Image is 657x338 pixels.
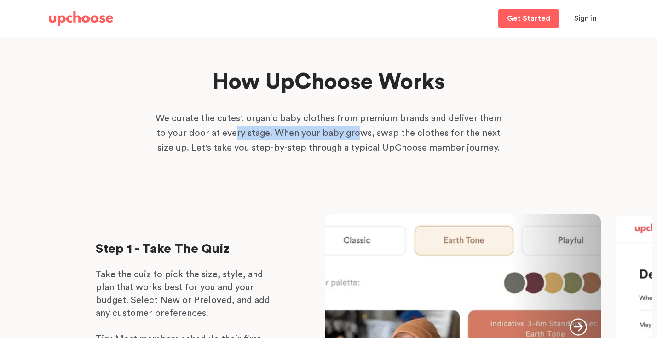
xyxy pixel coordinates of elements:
[507,15,550,22] p: Get Started
[49,11,113,26] img: UpChoose
[96,242,280,256] p: Step 1 - Take The Quiz
[498,9,559,28] a: Get Started
[49,9,113,28] a: UpChoose
[154,111,503,155] p: We curate the cutest organic baby clothes from premium brands and deliver them to your door at ev...
[563,9,608,28] button: Sign in
[141,68,516,97] h1: How UpChoose Works
[574,15,597,22] span: Sign in
[96,268,280,320] p: Take the quiz to pick the size, style, and plan that works best for you and your budget. Select N...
